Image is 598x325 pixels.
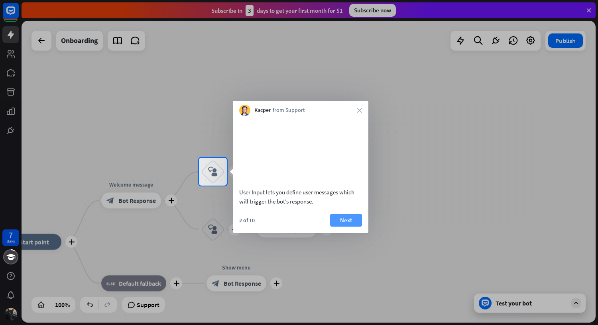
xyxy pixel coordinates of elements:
i: block_user_input [208,167,218,176]
button: Open LiveChat chat widget [6,3,30,27]
span: from Support [273,106,305,114]
div: 2 of 10 [239,217,255,224]
div: User Input lets you define user messages which will trigger the bot’s response. [239,188,362,206]
i: close [357,108,362,113]
button: Next [330,214,362,227]
span: Kacper [254,106,271,114]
